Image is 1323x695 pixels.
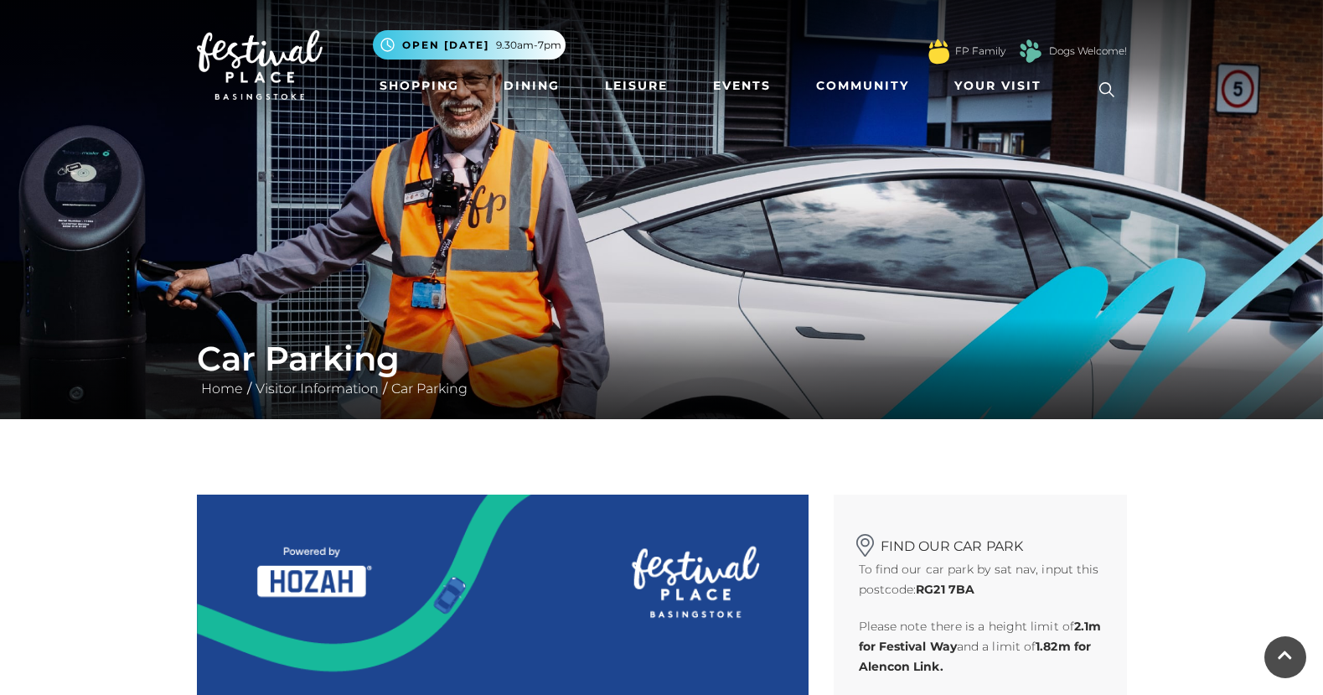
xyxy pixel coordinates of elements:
[373,30,566,60] button: Open [DATE] 9.30am-7pm
[859,616,1102,677] p: Please note there is a height limit of and a limit of
[954,77,1041,95] span: Your Visit
[859,528,1102,554] h2: Find our car park
[184,339,1140,399] div: / /
[402,38,489,53] span: Open [DATE]
[955,44,1005,59] a: FP Family
[197,339,1127,379] h1: Car Parking
[859,559,1102,599] p: To find our car park by sat nav, input this postcode:
[373,70,466,101] a: Shopping
[387,381,472,397] a: Car Parking
[598,70,674,101] a: Leisure
[251,381,383,397] a: Visitor Information
[197,30,323,101] img: Festival Place Logo
[496,38,561,53] span: 9.30am-7pm
[197,381,247,397] a: Home
[809,70,916,101] a: Community
[497,70,566,101] a: Dining
[1049,44,1127,59] a: Dogs Welcome!
[948,70,1057,101] a: Your Visit
[706,70,778,101] a: Events
[916,582,974,597] strong: RG21 7BA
